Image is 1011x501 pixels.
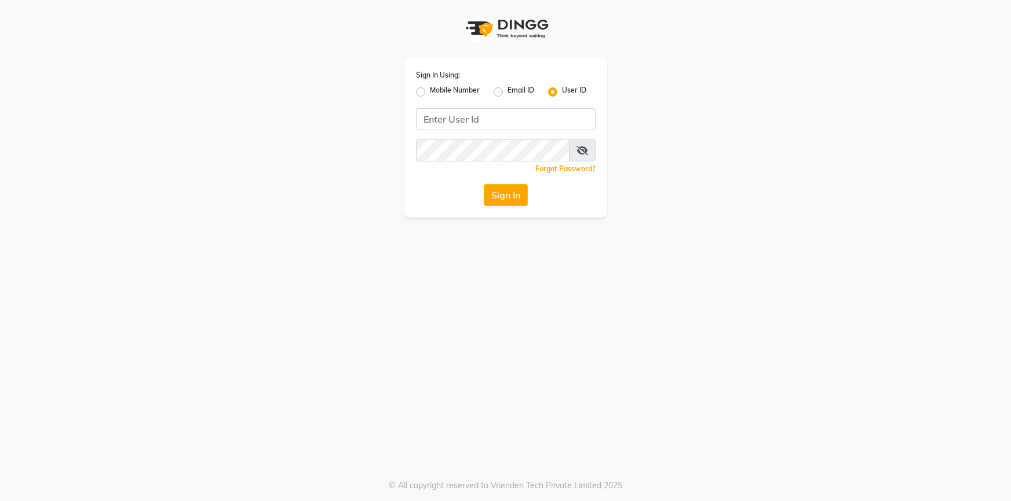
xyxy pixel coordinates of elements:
[459,12,552,46] img: logo1.svg
[535,164,596,173] a: Forgot Password?
[416,70,460,80] label: Sign In Using:
[562,85,586,99] label: User ID
[430,85,480,99] label: Mobile Number
[416,139,570,161] input: Username
[416,108,596,130] input: Username
[484,184,528,206] button: Sign In
[508,85,534,99] label: Email ID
